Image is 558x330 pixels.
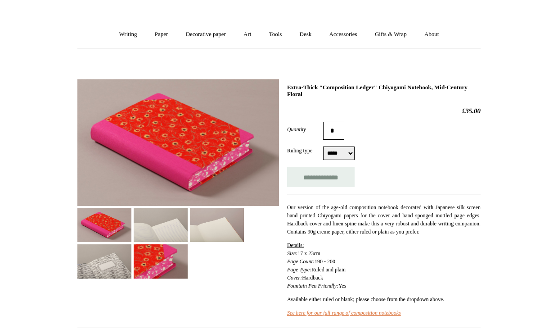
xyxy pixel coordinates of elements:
[287,275,302,281] em: Cover:
[311,266,346,273] span: Ruled and plain
[292,23,320,46] a: Desk
[111,23,145,46] a: Writing
[77,244,131,278] img: Extra-Thick "Composition Ledger" Chiyogami Notebook, Mid-Century Floral
[287,295,481,303] p: Available either ruled or blank; please choose from the dropdown above.
[147,23,176,46] a: Paper
[261,23,290,46] a: Tools
[287,107,481,115] h2: £35.00
[287,147,323,155] label: Ruling type
[287,125,323,133] label: Quantity
[134,244,188,278] img: Extra-Thick "Composition Ledger" Chiyogami Notebook, Mid-Century Floral
[287,266,311,273] em: Page Type:
[302,275,323,281] span: Hardback
[297,250,320,257] span: 17 x 23cm
[367,23,415,46] a: Gifts & Wrap
[287,258,315,265] em: Page Count:
[235,23,259,46] a: Art
[287,84,481,98] h1: Extra-Thick "Composition Ledger" Chiyogami Notebook, Mid-Century Floral
[287,250,297,257] em: Size:
[287,242,304,248] span: Details:
[338,283,346,289] span: Yes
[134,208,188,242] img: Extra-Thick "Composition Ledger" Chiyogami Notebook, Mid-Century Floral
[190,208,244,242] img: Extra-Thick "Composition Ledger" Chiyogami Notebook, Mid-Century Floral
[178,23,234,46] a: Decorative paper
[416,23,447,46] a: About
[287,204,481,235] span: Our version of the age-old composition notebook decorated with Japanese silk screen hand printed ...
[287,310,401,316] a: See here for our full range of composition notebooks
[321,23,365,46] a: Accessories
[77,79,279,206] img: Extra-Thick "Composition Ledger" Chiyogami Notebook, Mid-Century Floral
[77,208,131,242] img: Extra-Thick "Composition Ledger" Chiyogami Notebook, Mid-Century Floral
[287,241,481,290] p: 190 - 200
[287,283,338,289] em: Fountain Pen Friendly:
